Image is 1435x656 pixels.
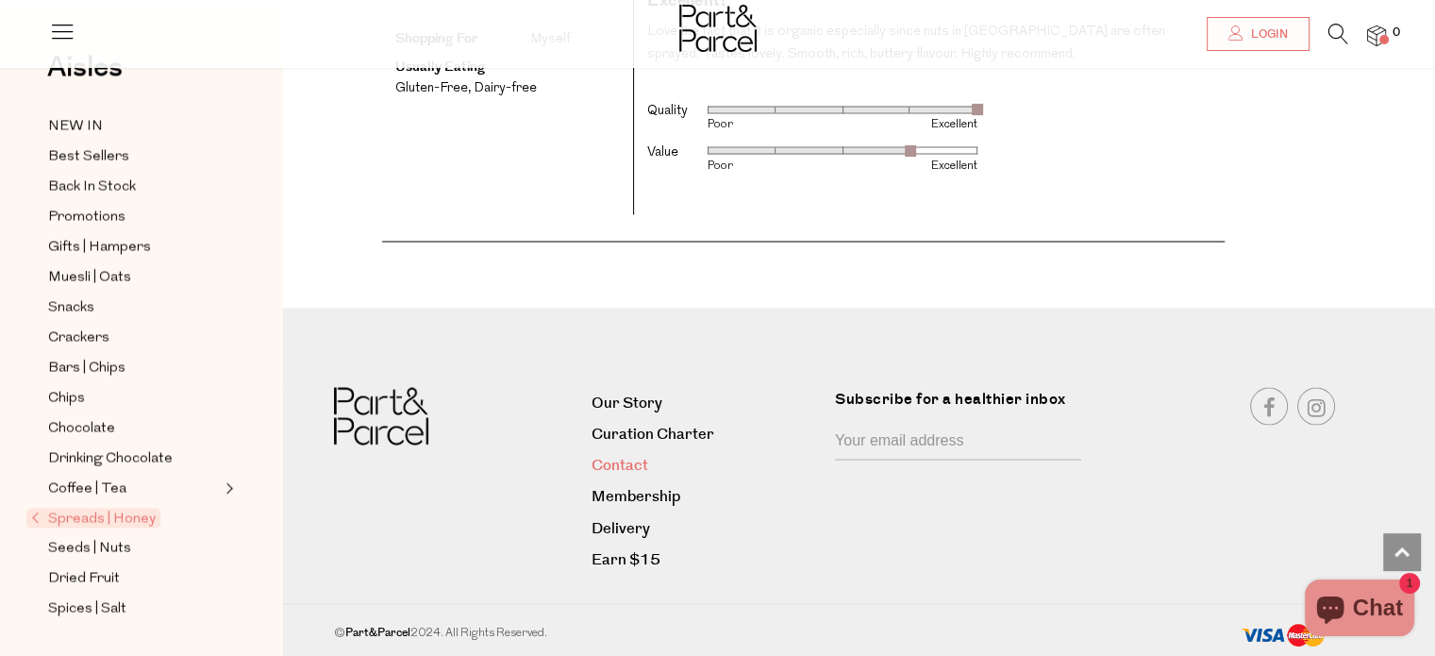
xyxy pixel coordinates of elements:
a: Gifts | Hampers [48,235,220,259]
a: Drinking Chocolate [48,446,220,470]
a: Crackers [48,326,220,349]
span: Best Sellers [48,145,129,168]
span: Muesli | Oats [48,266,131,289]
div: Excellent [843,160,977,171]
a: Bars | Chips [48,356,220,379]
li: Dairy-free [474,81,537,95]
img: payment-methods.png [1241,623,1326,648]
img: Part&Parcel [334,387,428,445]
button: Expand/Collapse Coffee | Tea [221,477,234,499]
span: Chips [48,387,85,410]
span: Promotions [48,206,125,228]
a: Our Story [592,390,821,415]
a: Spices | Salt [48,597,220,620]
div: Excellent [843,119,977,130]
span: Spreads | Honey [26,508,160,528]
span: Spices | Salt [48,597,126,620]
a: Dried Fruit [48,566,220,590]
a: Coffee | Tea [48,477,220,500]
a: Delivery [592,515,821,541]
span: Crackers [48,327,109,349]
table: Product attributes ratings [647,93,977,175]
span: NEW IN [48,115,103,138]
a: Muesli | Oats [48,265,220,289]
b: Part&Parcel [344,624,409,640]
a: Promotions [48,205,220,228]
span: Drinking Chocolate [48,447,173,470]
a: Earn $15 [592,547,821,572]
span: Bars | Chips [48,357,125,379]
a: Chips [48,386,220,410]
th: Quality [647,93,708,133]
span: Coffee | Tea [48,478,126,500]
a: 0 [1367,25,1386,45]
a: NEW IN [48,114,220,138]
a: Spreads | Honey [31,507,220,530]
span: Chocolate [48,417,115,440]
a: Login [1207,17,1310,51]
inbox-online-store-chat: Shopify online store chat [1299,580,1420,641]
span: Snacks [48,296,94,319]
span: Login [1246,26,1288,42]
a: Membership [592,483,821,509]
div: Poor [708,119,843,130]
input: Your email address [835,424,1081,460]
a: Best Sellers [48,144,220,168]
th: Value [647,133,708,174]
a: Seeds | Nuts [48,536,220,560]
span: Dried Fruit [48,567,120,590]
a: Curation Charter [592,421,821,446]
span: 0 [1388,25,1405,42]
label: Subscribe for a healthier inbox [835,387,1093,424]
a: Snacks [48,295,220,319]
img: Part&Parcel [679,5,757,52]
span: Gifts | Hampers [48,236,151,259]
a: Aisles [47,53,123,100]
a: Back In Stock [48,175,220,198]
a: Contact [592,452,821,478]
div: © 2024. All Rights Reserved. [334,623,1110,642]
li: Gluten-Free [395,81,474,95]
a: Chocolate [48,416,220,440]
span: Back In Stock [48,176,136,198]
div: Poor [708,160,843,171]
span: Seeds | Nuts [48,537,131,560]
